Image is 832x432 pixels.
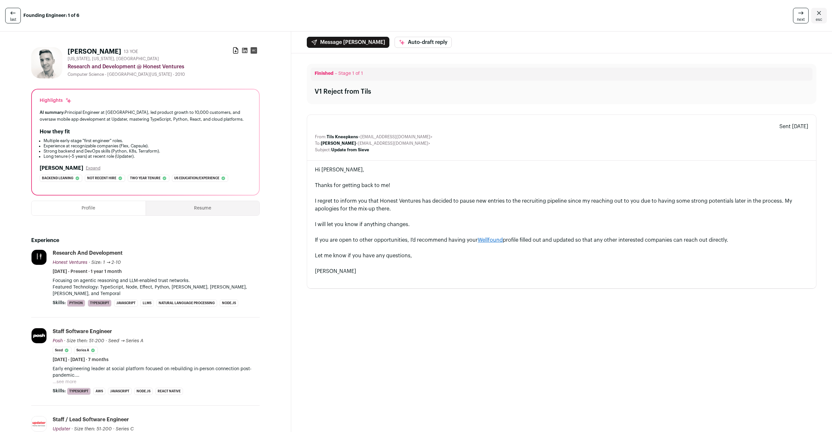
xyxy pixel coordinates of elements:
[53,339,63,343] span: Posh
[74,347,98,354] li: Series A
[220,300,238,307] li: Node.js
[315,267,808,275] div: [PERSON_NAME]
[88,300,111,307] li: TypeScript
[32,328,46,343] img: d2f2dd4e1417fa5d876b93aebf8eb936bd386761582b6098d73ca1ee71d2f1e7.png
[315,182,808,189] div: Thanks for getting back to me!
[44,154,251,159] li: Long tenure (~5 years) at recent role (Updater).
[114,300,138,307] li: JavaScript
[32,201,146,215] button: Profile
[40,164,83,172] h2: [PERSON_NAME]
[811,8,827,23] a: Close
[797,17,805,22] span: next
[793,8,809,23] a: next
[53,300,66,306] span: Skills:
[321,141,356,145] b: [PERSON_NAME]
[338,71,363,76] span: Stage 1 of 1
[315,141,321,146] dt: To:
[321,141,430,146] dd: <[EMAIL_ADDRESS][DOMAIN_NAME]>
[130,175,161,182] span: Two year tenure
[315,147,331,153] dt: Subject:
[53,388,66,394] span: Skills:
[10,17,16,22] span: last
[108,388,132,395] li: JavaScript
[315,71,333,76] span: Finished
[108,339,143,343] span: Seed → Series A
[44,138,251,143] li: Multiple early-stage "first engineer" roles.
[44,143,251,149] li: Experience at recognizable companies (Flex, Capsule).
[53,328,112,335] div: Staff Software Engineer
[40,109,251,123] div: Principal Engineer at [GEOGRAPHIC_DATA], led product growth to 10,000 customers, and oversaw mobi...
[315,236,808,244] div: If you are open to other opportunities, I'd recommend having your profile filled out and updated ...
[53,427,70,431] span: Updater
[155,388,183,395] li: React Native
[53,277,260,284] p: Focusing on agentic reasoning and LLM-enabled trust networks.
[67,300,85,307] li: Python
[53,260,87,265] span: Honest Ventures
[53,284,260,297] p: Featured Technology: TypeScript, Node, Effect, Python, [PERSON_NAME], [PERSON_NAME], [PERSON_NAME...
[335,71,337,76] span: –
[67,388,91,395] li: TypeScript
[315,221,808,228] div: I will let you know if anything changes.
[42,175,73,182] span: Backend leaning
[327,134,433,140] dd: <[EMAIL_ADDRESS][DOMAIN_NAME]>
[53,347,71,354] li: Seed
[116,427,134,431] span: Series C
[68,63,260,71] div: Research and Development @ Honest Ventures
[315,166,808,174] div: Hi [PERSON_NAME],
[23,12,79,19] strong: Founding Engineer: 1 of 6
[89,260,121,265] span: · Size: 1 → 2-10
[87,175,116,182] span: Not recent hire
[40,128,70,136] h2: How they fit
[395,37,452,48] button: Auto-draft reply
[40,97,72,104] div: Highlights
[71,427,112,431] span: · Size then: 51-200
[816,17,822,22] span: esc
[331,148,369,152] b: Update from Sieve
[53,366,260,379] p: Early engineering leader at social platform focused on rebuilding in-person connection post-pande...
[53,357,109,363] span: [DATE] - [DATE] · 7 months
[68,56,159,61] span: [US_STATE], [US_STATE], [GEOGRAPHIC_DATA]
[146,201,260,215] button: Resume
[44,149,251,154] li: Strong backend and DevOps skills (Python, K8s, Terraform).
[315,87,371,96] div: V1 Reject from Tils
[156,300,217,307] li: Natural Language Processing
[31,47,62,78] img: 635072c8c10fc2e556ecd9bf9edf5a399fd6a871cf684d1a008d7f9f0bd76bf1.jpg
[53,250,123,257] div: Research and Development
[5,8,21,23] a: last
[134,388,153,395] li: Node.js
[315,134,327,140] dt: From:
[315,252,808,260] div: Let me know if you have any questions,
[106,338,107,344] span: ·
[478,237,503,243] a: Wellfound
[86,166,100,171] button: Expand
[307,37,389,48] button: Message [PERSON_NAME]
[68,72,260,77] div: Computer Science - [GEOGRAPHIC_DATA][US_STATE] - 2010
[327,135,358,139] b: Tils Kneepkens
[32,416,46,431] img: 62542c9b2cfe51a0ba3984a24820cde6b6479767fa553680dedc46854e131edf.jpg
[32,250,46,265] img: 83d2c62b27af0b11b0109172d7a42cd0737781e0a8e4fc55f2aa4f0a2156fdf1.jpg
[53,379,76,385] button: ...see more
[779,123,808,130] span: Sent [DATE]
[124,48,138,55] div: 13 YOE
[93,388,105,395] li: AWS
[53,416,129,423] div: Staff / Lead Software Engineer
[140,300,154,307] li: LLMs
[174,175,219,182] span: Us education/experience
[31,236,260,244] h2: Experience
[64,339,104,343] span: · Size then: 51-200
[68,47,121,56] h1: [PERSON_NAME]
[315,197,808,213] div: I regret to inform you that Honest Ventures has decided to pause new entries to the recruiting pi...
[40,110,65,115] span: AI summary:
[53,268,122,275] span: [DATE] - Present · 1 year 1 month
